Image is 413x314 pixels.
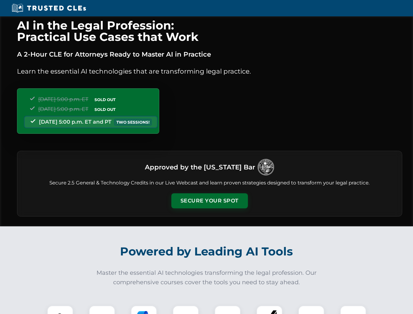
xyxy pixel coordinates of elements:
h1: AI in the Legal Profession: Practical Use Cases that Work [17,20,402,43]
span: SOLD OUT [92,106,118,113]
p: Master the essential AI technologies transforming the legal profession. Our comprehensive courses... [92,268,321,287]
h3: Approved by the [US_STATE] Bar [145,161,255,173]
img: Trusted CLEs [10,3,88,13]
span: [DATE] 5:00 p.m. ET [38,106,88,112]
span: [DATE] 5:00 p.m. ET [38,96,88,102]
p: Learn the essential AI technologies that are transforming legal practice. [17,66,402,77]
p: A 2-Hour CLE for Attorneys Ready to Master AI in Practice [17,49,402,60]
img: Logo [258,159,274,175]
span: SOLD OUT [92,96,118,103]
p: Secure 2.5 General & Technology Credits in our Live Webcast and learn proven strategies designed ... [25,179,394,187]
h2: Powered by Leading AI Tools [26,240,388,263]
button: Secure Your Spot [171,193,248,208]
